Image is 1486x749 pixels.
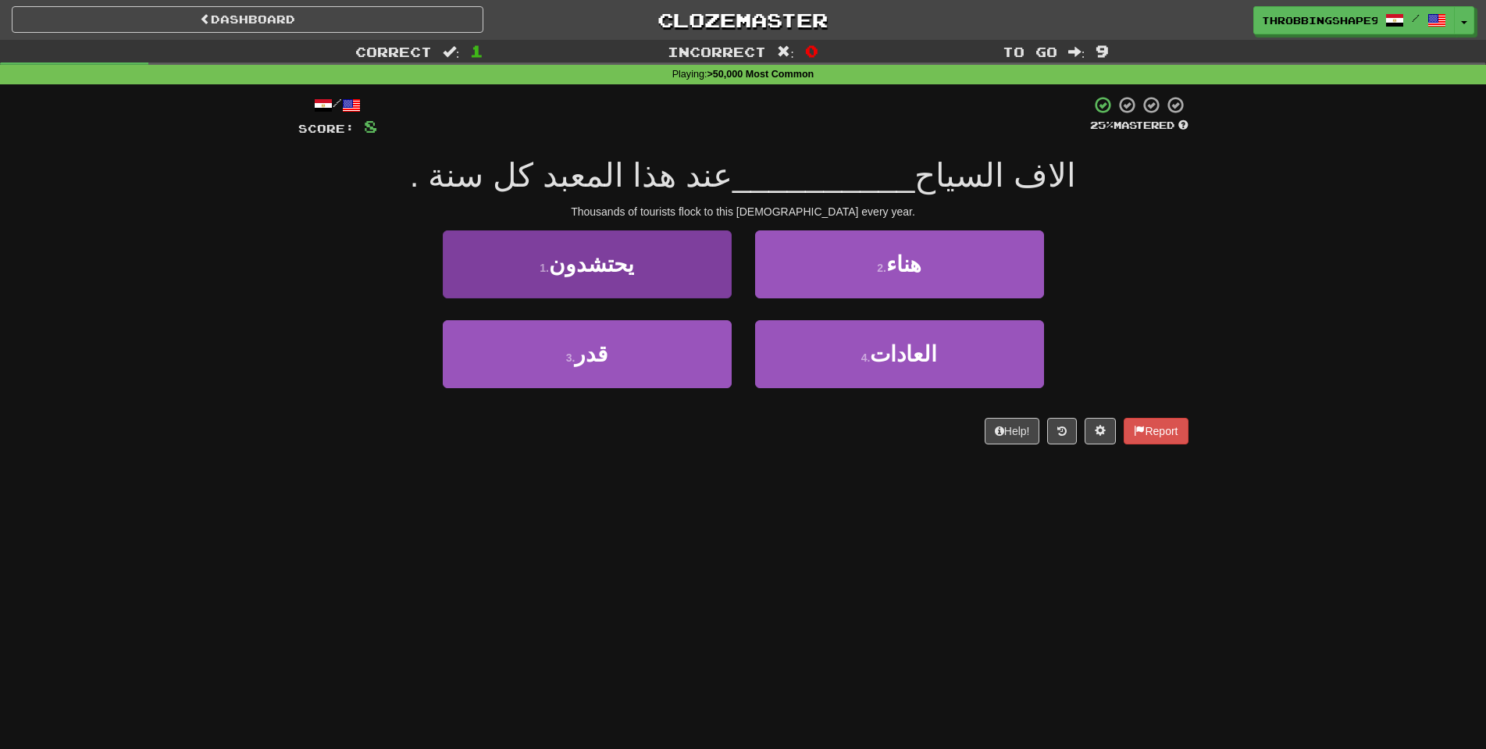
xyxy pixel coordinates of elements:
[1047,418,1077,444] button: Round history (alt+y)
[298,95,377,115] div: /
[755,230,1044,298] button: 2.هناء
[566,351,576,364] small: 3 .
[298,204,1188,219] div: Thousands of tourists flock to this [DEMOGRAPHIC_DATA] every year.
[12,6,483,33] a: Dashboard
[549,252,634,276] span: يحتشدون
[1090,119,1188,133] div: Mastered
[443,45,460,59] span: :
[777,45,794,59] span: :
[755,320,1044,388] button: 4.العادات
[732,157,915,194] span: __________
[410,157,732,194] span: عند هذا المعبد كل سنة .
[1090,119,1114,131] span: 25 %
[668,44,766,59] span: Incorrect
[914,157,1076,194] span: الاف السياح
[877,262,886,274] small: 2 .
[1412,12,1420,23] span: /
[707,69,814,80] strong: >50,000 Most Common
[805,41,818,60] span: 0
[1253,6,1455,34] a: ThrobbingShape9302 /
[861,351,871,364] small: 4 .
[1068,45,1085,59] span: :
[470,41,483,60] span: 1
[886,252,921,276] span: هناء
[985,418,1040,444] button: Help!
[355,44,432,59] span: Correct
[1003,44,1057,59] span: To go
[870,342,937,366] span: العادات
[364,116,377,136] span: 8
[575,342,608,366] span: قدر
[298,122,355,135] span: Score:
[1262,13,1377,27] span: ThrobbingShape9302
[443,230,732,298] button: 1.يحتشدون
[507,6,978,34] a: Clozemaster
[1124,418,1188,444] button: Report
[1096,41,1109,60] span: 9
[540,262,549,274] small: 1 .
[443,320,732,388] button: 3.قدر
